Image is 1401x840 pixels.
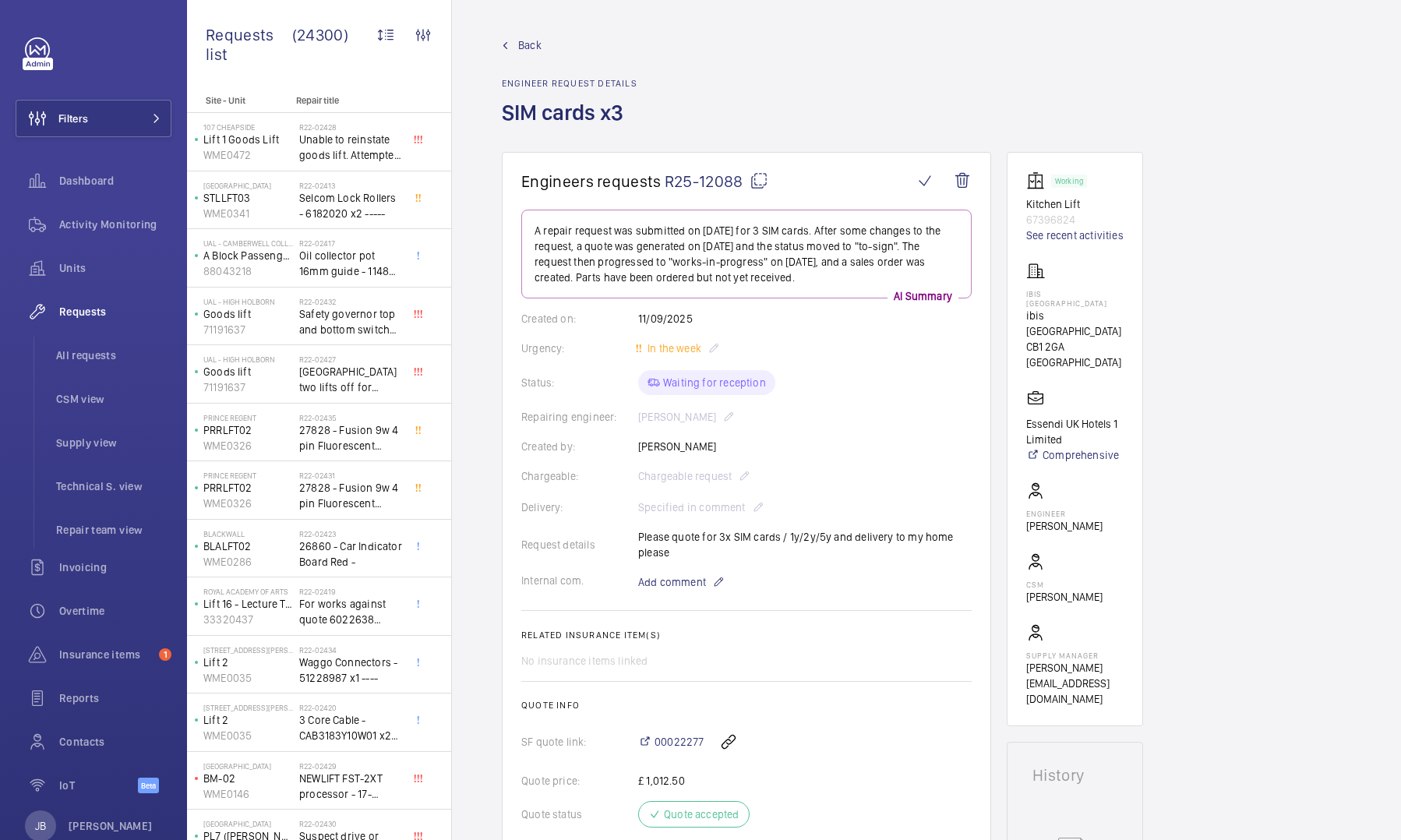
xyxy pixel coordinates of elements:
img: elevator.svg [1026,171,1051,190]
p: UAL - High Holborn [203,297,293,306]
span: Requests [59,304,171,319]
p: STLLFT03 [203,190,293,206]
h2: R22-02423 [299,529,402,538]
p: CB1 2GA [GEOGRAPHIC_DATA] [1026,339,1124,370]
p: 71191637 [203,322,293,337]
span: 00022277 [655,734,704,750]
p: WME0146 [203,786,293,802]
h1: History [1032,768,1117,783]
p: IBIS [GEOGRAPHIC_DATA] [1026,289,1124,308]
p: [GEOGRAPHIC_DATA] [203,819,293,828]
span: Add comment [638,574,706,590]
p: [PERSON_NAME] [1026,518,1103,534]
p: ibis [GEOGRAPHIC_DATA] [1026,308,1124,339]
p: AI Summary [888,288,958,304]
p: BM-02 [203,771,293,786]
p: Lift 16 - Lecture Theater Disabled Lift ([PERSON_NAME]) ([GEOGRAPHIC_DATA] ) [203,596,293,612]
p: A repair request was submitted on [DATE] for 3 SIM cards. After some changes to the request, a qu... [535,223,958,285]
h2: R22-02430 [299,819,402,828]
a: 00022277 [638,734,704,750]
span: NEWLIFT FST-2XT processor - 17-02000003 1021,00 euros x1 [299,771,402,802]
span: 27828 - Fusion 9w 4 pin Fluorescent Lamp / Bulb - Used on Prince regent lift No2 car top test con... [299,422,402,454]
span: Contacts [59,734,171,750]
p: [PERSON_NAME] [69,818,153,834]
span: 1 [159,648,171,661]
p: WME0326 [203,438,293,454]
span: Repair team view [56,522,171,538]
span: Overtime [59,603,171,619]
p: UAL - High Holborn [203,355,293,364]
p: royal academy of arts [203,587,293,596]
h2: Quote info [521,700,972,711]
p: Goods lift [203,364,293,379]
p: WME0341 [203,206,293,221]
p: 107 Cheapside [203,122,293,132]
h2: R22-02431 [299,471,402,480]
p: Goods lift [203,306,293,322]
p: [STREET_ADDRESS][PERSON_NAME] [203,645,293,655]
span: Technical S. view [56,478,171,494]
p: 71191637 [203,379,293,395]
span: R25-12088 [665,171,768,191]
span: CSM view [56,391,171,407]
span: IoT [59,778,138,793]
p: CSM [1026,580,1103,589]
span: Requests list [206,25,292,64]
span: Waggo Connectors - 51228987 x1 ---- [299,655,402,686]
span: Filters [58,111,88,126]
h2: R22-02419 [299,587,402,596]
span: Units [59,260,171,276]
p: Lift 2 [203,655,293,670]
span: Back [518,37,542,53]
p: Prince Regent [203,471,293,480]
span: Reports [59,690,171,706]
p: Essendi UK Hotels 1 Limited [1026,416,1124,447]
p: Site - Unit [187,95,290,106]
p: [GEOGRAPHIC_DATA] [203,181,293,190]
p: [GEOGRAPHIC_DATA] [203,761,293,771]
p: 33320437 [203,612,293,627]
span: 26860 - Car Indicator Board Red - [299,538,402,570]
span: Safety governor top and bottom switches not working from an immediate defect. Lift passenger lift... [299,306,402,337]
span: Unable to reinstate goods lift. Attempted to swap control boards with PL2, no difference. Technic... [299,132,402,163]
p: Supply manager [1026,651,1124,660]
p: Kitchen Lift [1026,196,1124,212]
p: Repair title [296,95,399,106]
span: 3 Core Cable - CAB3183Y10W01 x20 ----- [299,712,402,743]
span: Selcom Lock Rollers - 6182020 x2 ----- [299,190,402,221]
p: 88043218 [203,263,293,279]
p: Engineer [1026,509,1103,518]
span: Beta [138,778,159,793]
h2: Related insurance item(s) [521,630,972,641]
span: Invoicing [59,559,171,575]
a: Comprehensive [1026,447,1124,463]
h2: R22-02413 [299,181,402,190]
p: PRRLFT02 [203,422,293,438]
h2: R22-02427 [299,355,402,364]
h2: R22-02434 [299,645,402,655]
h2: R22-02429 [299,761,402,771]
p: JB [35,818,46,834]
p: PRRLFT02 [203,480,293,496]
p: WME0035 [203,728,293,743]
span: Activity Monitoring [59,217,171,232]
p: UAL - Camberwell College of Arts [203,238,293,248]
button: Filters [16,100,171,137]
p: Lift 2 [203,712,293,728]
h2: R22-02417 [299,238,402,248]
h2: R22-02428 [299,122,402,132]
span: All requests [56,348,171,363]
p: Working [1055,178,1083,184]
h2: R22-02435 [299,413,402,422]
p: Prince Regent [203,413,293,422]
p: [PERSON_NAME] [1026,589,1103,605]
h2: R22-02432 [299,297,402,306]
p: BLALFT02 [203,538,293,554]
span: Dashboard [59,173,171,189]
span: Engineers requests [521,171,662,191]
p: WME0472 [203,147,293,163]
h1: SIM cards x3 [502,98,637,152]
p: 67396824 [1026,212,1124,228]
span: 27828 - Fusion 9w 4 pin Fluorescent Lamp / Bulb - Used on Prince regent lift No2 car top test con... [299,480,402,511]
p: WME0286 [203,554,293,570]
